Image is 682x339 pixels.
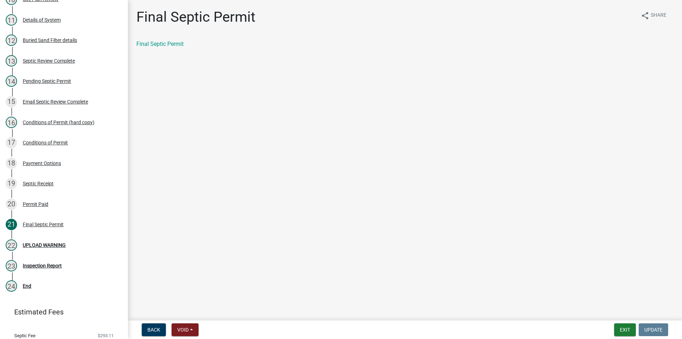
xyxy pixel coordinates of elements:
button: Exit [614,323,636,336]
div: 14 [6,75,17,87]
button: Back [142,323,166,336]
div: Pending Septic Permit [23,79,71,84]
div: Permit Paid [23,202,48,207]
div: 17 [6,137,17,148]
div: Septic Review Complete [23,58,75,63]
div: Septic Receipt [23,181,54,186]
div: 13 [6,55,17,67]
div: Payment Options [23,161,61,166]
div: 20 [6,198,17,210]
div: Buried Sand Filter details [23,38,77,43]
div: Email Septic Review Complete [23,99,88,104]
div: UPLOAD WARNING [23,243,66,248]
span: Septic Fee [14,333,36,338]
div: 21 [6,219,17,230]
div: 12 [6,35,17,46]
button: shareShare [635,9,672,22]
span: Void [177,327,189,333]
a: Final Septic Permit [136,41,184,47]
div: Conditions of Permit (hard copy) [23,120,94,125]
div: 19 [6,178,17,189]
span: Share [651,11,666,20]
a: Estimated Fees [6,305,117,319]
span: Update [644,327,662,333]
div: 15 [6,96,17,107]
h1: Final Septic Permit [136,9,255,26]
div: 18 [6,158,17,169]
i: share [641,11,649,20]
div: End [23,284,31,288]
button: Update [639,323,668,336]
div: Final Septic Permit [23,222,64,227]
div: Details of System [23,17,61,22]
div: Conditions of Permit [23,140,68,145]
div: Inspection Report [23,263,62,268]
div: 24 [6,280,17,292]
div: 16 [6,117,17,128]
div: 11 [6,14,17,26]
button: Void [172,323,199,336]
span: Back [147,327,160,333]
div: 23 [6,260,17,271]
span: $293.11 [98,333,114,338]
div: 22 [6,239,17,251]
